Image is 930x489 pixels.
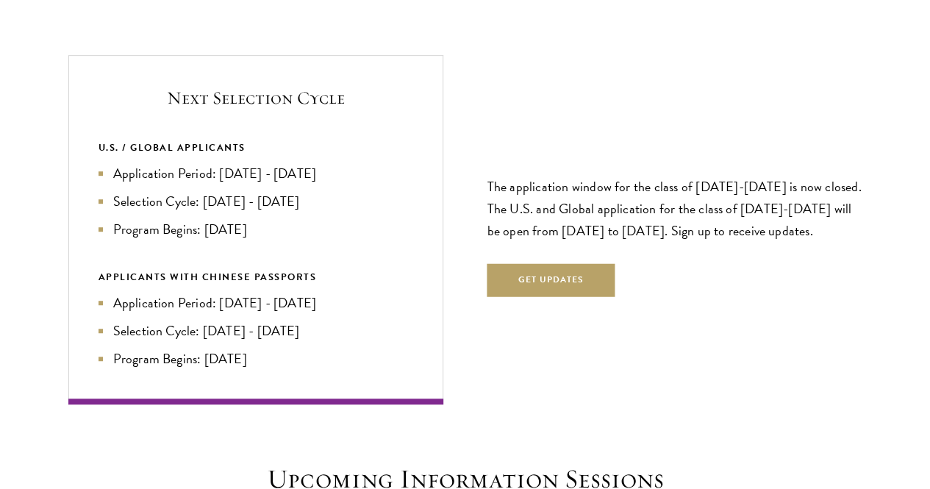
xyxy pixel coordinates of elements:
[99,85,413,110] h5: Next Selection Cycle
[99,321,413,341] li: Selection Cycle: [DATE] - [DATE]
[99,191,413,212] li: Selection Cycle: [DATE] - [DATE]
[99,140,413,156] div: U.S. / GLOBAL APPLICANTS
[487,176,862,242] p: The application window for the class of [DATE]-[DATE] is now closed. The U.S. and Global applicat...
[99,293,413,313] li: Application Period: [DATE] - [DATE]
[99,219,413,240] li: Program Begins: [DATE]
[99,163,413,184] li: Application Period: [DATE] - [DATE]
[99,269,413,285] div: APPLICANTS WITH CHINESE PASSPORTS
[487,264,615,297] button: Get Updates
[99,349,413,369] li: Program Begins: [DATE]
